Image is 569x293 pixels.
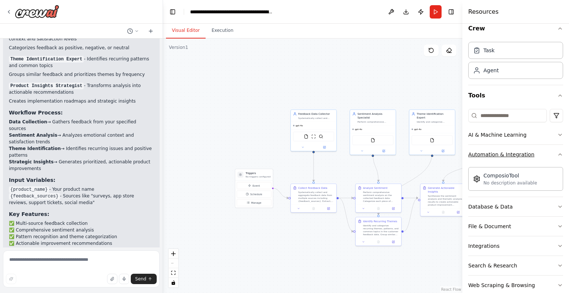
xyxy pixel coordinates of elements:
button: Database & Data [468,197,563,216]
img: FileReadTool [371,138,375,143]
img: Logo [15,5,59,18]
strong: Input Variables: [9,177,56,183]
button: Switch to previous chat [124,27,142,36]
div: Sentiment Analysis SpecialistPerform comprehensive sentiment analysis on feedback data to underst... [350,110,396,155]
button: No output available [370,240,386,244]
button: Crew [468,18,563,39]
button: Event [237,182,271,189]
div: Identify and categorize recurring themes, patterns, and common topics in the customer feedback da... [363,224,399,236]
button: Open in side panel [452,210,465,214]
g: Edge from 67f85db5-ffe9-493d-a47d-1d2621c5df7a to ebd01061-3b6d-4267-bcb7-6e197fb39b7a [312,153,316,182]
span: Manage [251,201,262,204]
span: Schedule [250,192,262,196]
button: No output available [306,206,321,211]
div: TriggersNo triggers configuredEventScheduleManage [235,169,273,208]
div: Perform comprehensive sentiment analysis on feedback data to understand customer emotions, satisf... [357,120,393,123]
li: Categorizes feedback as positive, negative, or neutral [9,44,154,51]
div: Theme Identification Expert [417,112,453,120]
div: Systematically collect and aggregate feedback data from multiple sources including {feedback_sour... [298,191,334,203]
button: File & Document [468,217,563,236]
div: No description available [483,180,537,186]
h4: Resources [468,7,499,16]
nav: breadcrumb [190,8,273,16]
li: Creates implementation roadmaps and strategic insights [9,98,154,104]
span: Send [135,276,146,282]
div: Theme Identification ExpertIdentify and categorize recurring themes, patterns, and common topics ... [409,110,455,155]
div: Feedback Data CollectorSystematically collect and aggregate feedback data from various sources in... [290,110,337,152]
code: Product Insights Strategist [9,83,84,89]
span: Event [253,184,260,187]
div: Identify and categorize recurring themes, patterns, and common topics in customer feedback to und... [417,120,453,123]
strong: Sentiment Analysis [9,133,57,138]
button: Visual Editor [166,23,206,39]
button: Hide right sidebar [446,7,456,17]
div: Crew [468,39,563,85]
div: Systematically collect and aggregate feedback data from various sources including {feedback_sourc... [298,117,334,120]
button: Execution [206,23,239,39]
div: Search & Research [468,262,517,269]
div: Generate Actionable InsightsSynthesize the sentiment analysis and thematic analysis results to cr... [420,184,466,217]
g: Edge from a28d2558-2910-4183-8805-1c7a402fd645 to e52fe015-99ec-46c3-9e4f-2ac09ab2418a [404,196,418,200]
button: Integrations [468,236,563,256]
img: Composiotool [473,175,480,183]
img: ScrapeWebsiteTool [312,134,316,139]
button: toggle interactivity [169,278,178,287]
button: fit view [169,268,178,278]
button: AI & Machine Learning [468,125,563,144]
button: Schedule [237,191,271,198]
div: Synthesize the sentiment analysis and thematic analysis results to create actionable product impr... [428,194,464,206]
button: Open in side panel [387,206,400,211]
g: Edge from triggers to ebd01061-3b6d-4267-bcb7-6e197fb39b7a [273,186,289,200]
button: Click to speak your automation idea [119,274,129,284]
strong: Data Collection [9,119,47,124]
img: FileReadTool [430,138,435,143]
strong: Key Features: [9,211,49,217]
g: Edge from ebd01061-3b6d-4267-bcb7-6e197fb39b7a to a28d2558-2910-4183-8805-1c7a402fd645 [339,196,353,200]
li: → Gathers feedback from your specified sources [9,119,154,132]
strong: Theme Identification [9,146,61,151]
img: SerperDevTool [319,134,323,139]
img: FileReadTool [304,134,309,139]
p: - Transforms analysis into actionable recommendations [9,82,154,96]
g: Edge from 620fb592-59bf-4df6-ad0c-e6bab4333dce to e52fe015-99ec-46c3-9e4f-2ac09ab2418a [442,152,493,182]
button: Open in side panel [387,240,400,244]
p: No triggers configured [246,175,270,178]
button: Start a new chat [145,27,157,36]
div: Automation & Integration [468,164,563,197]
h3: Triggers [246,172,270,175]
strong: Strategic Insights [9,159,54,164]
g: Edge from 286e2d1d-1001-42ca-a78e-afccad51bfb7 to a28d2558-2910-4183-8805-1c7a402fd645 [371,153,380,182]
button: No output available [370,206,386,211]
span: gpt-4o [414,128,422,131]
div: Analyze Sentiment [363,186,387,190]
div: Integrations [468,242,499,250]
div: Generate Actionable Insights [428,186,464,194]
div: Database & Data [468,203,513,210]
span: gpt-4o [355,128,362,131]
g: Edge from f413546f-3c0e-46e3-8ebc-0141fbac4eea to 1f59451a-602f-4bbd-a58e-fd2df3228c36 [377,153,434,215]
li: → Generates prioritized, actionable product improvements [9,159,154,172]
code: {product_name} [9,186,49,193]
a: React Flow attribution [441,287,461,292]
div: Task [483,47,495,54]
button: zoom in [169,249,178,259]
button: Hide left sidebar [167,7,178,17]
button: Search & Research [468,256,563,275]
button: Open in side panel [322,206,335,211]
div: Feedback Data Collector [298,112,334,116]
div: AI & Machine Learning [468,131,526,139]
div: Agent [483,67,499,74]
g: Edge from ebd01061-3b6d-4267-bcb7-6e197fb39b7a to 1f59451a-602f-4bbd-a58e-fd2df3228c36 [339,196,353,233]
button: Tools [468,85,563,106]
button: Open in side panel [314,145,335,150]
li: → Identifies recurring issues and positive patterns [9,145,154,159]
button: Open in side panel [433,149,454,153]
div: Automation & Integration [468,151,535,158]
g: Edge from 1f59451a-602f-4bbd-a58e-fd2df3228c36 to e52fe015-99ec-46c3-9e4f-2ac09ab2418a [404,196,418,233]
div: Identify Recurring Themes [363,220,397,223]
div: Identify Recurring ThemesIdentify and categorize recurring themes, patterns, and common topics in... [355,217,402,246]
div: Collect Feedback DataSystematically collect and aggregate feedback data from multiple sources inc... [290,184,337,213]
button: No output available [435,210,451,214]
button: Improve this prompt [6,274,16,284]
li: Groups similar feedback and prioritizes themes by frequency [9,71,154,78]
